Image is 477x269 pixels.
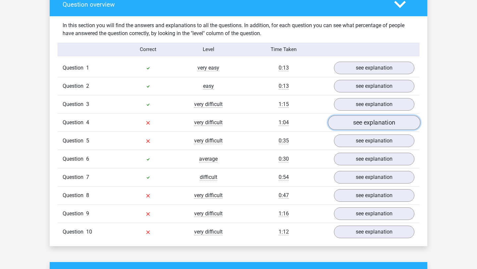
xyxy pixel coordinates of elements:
[194,192,223,199] span: very difficult
[194,210,223,217] span: very difficult
[279,119,289,126] span: 1:04
[334,171,414,184] a: see explanation
[279,137,289,144] span: 0:35
[279,83,289,89] span: 0:13
[334,98,414,111] a: see explanation
[63,155,86,163] span: Question
[86,101,89,107] span: 3
[334,226,414,238] a: see explanation
[334,134,414,147] a: see explanation
[63,119,86,127] span: Question
[63,228,86,236] span: Question
[194,137,223,144] span: very difficult
[86,119,89,126] span: 4
[279,101,289,108] span: 1:15
[334,153,414,165] a: see explanation
[86,210,89,217] span: 9
[334,62,414,74] a: see explanation
[86,229,92,235] span: 10
[334,207,414,220] a: see explanation
[63,64,86,72] span: Question
[334,189,414,202] a: see explanation
[63,82,86,90] span: Question
[86,83,89,89] span: 2
[238,46,329,53] div: Time Taken
[58,22,419,37] div: In this section you will find the answers and explanations to all the questions. In addition, for...
[63,191,86,199] span: Question
[334,80,414,92] a: see explanation
[279,210,289,217] span: 1:16
[86,192,89,198] span: 8
[178,46,238,53] div: Level
[197,65,219,71] span: very easy
[194,229,223,235] span: very difficult
[194,101,223,108] span: very difficult
[63,173,86,181] span: Question
[194,119,223,126] span: very difficult
[118,46,179,53] div: Correct
[63,1,384,8] h4: Question overview
[199,156,218,162] span: average
[279,174,289,181] span: 0:54
[86,137,89,144] span: 5
[279,192,289,199] span: 0:47
[63,137,86,145] span: Question
[86,65,89,71] span: 1
[63,100,86,108] span: Question
[279,156,289,162] span: 0:30
[86,156,89,162] span: 6
[328,115,420,130] a: see explanation
[63,210,86,218] span: Question
[200,174,217,181] span: difficult
[86,174,89,180] span: 7
[203,83,214,89] span: easy
[279,65,289,71] span: 0:13
[279,229,289,235] span: 1:12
